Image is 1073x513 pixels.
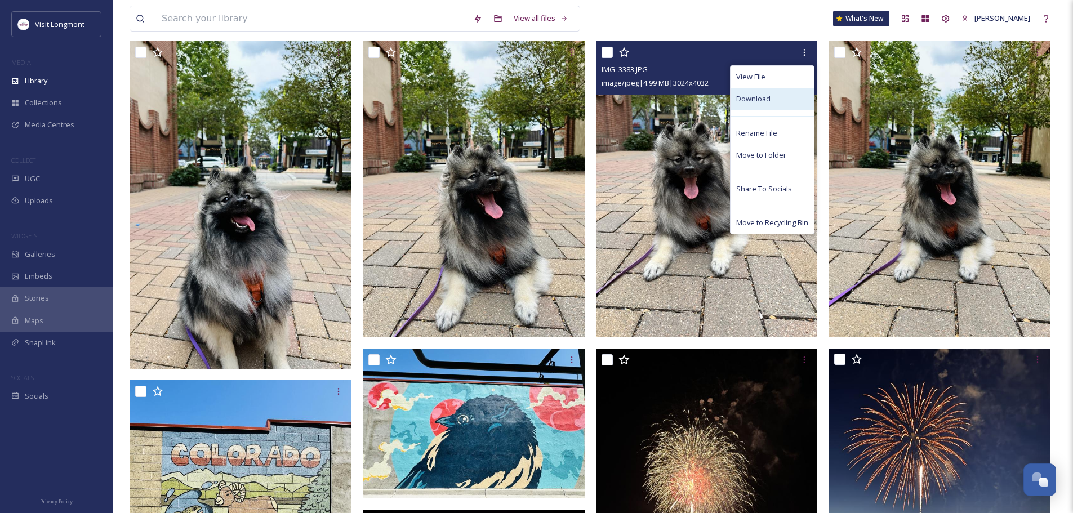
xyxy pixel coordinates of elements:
[25,337,56,348] span: SnapLink
[974,13,1030,23] span: [PERSON_NAME]
[25,97,62,108] span: Collections
[11,58,31,66] span: MEDIA
[508,7,574,29] a: View all files
[35,19,84,29] span: Visit Longmont
[25,271,52,282] span: Embeds
[602,64,648,74] span: IMG_3383.JPG
[829,41,1050,337] img: IMG_3381.jpg
[11,373,34,382] span: SOCIALS
[736,93,771,104] span: Download
[11,231,37,240] span: WIDGETS
[363,349,585,499] img: IMG_3142.jpg
[25,173,40,184] span: UGC
[736,128,777,139] span: Rename File
[25,75,47,86] span: Library
[25,391,48,402] span: Socials
[40,494,73,507] a: Privacy Policy
[130,41,351,369] img: IMG_3388.jpg
[736,72,765,82] span: View File
[156,6,468,31] input: Search your library
[1023,463,1056,496] button: Open Chat
[363,41,585,337] img: IMG_3384.jpg
[736,150,786,160] span: Move to Folder
[596,41,818,337] img: IMG_3383.JPG
[602,78,709,88] span: image/jpeg | 4.99 MB | 3024 x 4032
[40,498,73,505] span: Privacy Policy
[956,7,1036,29] a: [PERSON_NAME]
[18,19,29,30] img: longmont.jpg
[25,293,49,304] span: Stories
[25,119,74,130] span: Media Centres
[736,184,792,194] span: Share To Socials
[11,156,35,164] span: COLLECT
[25,195,53,206] span: Uploads
[25,249,55,260] span: Galleries
[25,315,43,326] span: Maps
[833,11,889,26] a: What's New
[736,217,808,228] span: Move to Recycling Bin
